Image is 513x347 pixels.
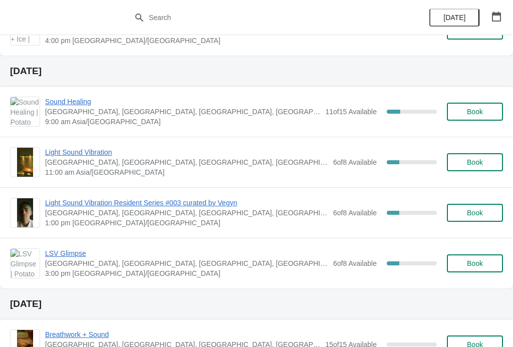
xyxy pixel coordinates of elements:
[17,198,34,227] img: Light Sound Vibration Resident Series #003 curated by Vegyn | Potato Head Suites & Studios, Jalan...
[45,248,328,258] span: LSV Glimpse
[45,107,320,117] span: [GEOGRAPHIC_DATA], [GEOGRAPHIC_DATA], [GEOGRAPHIC_DATA], [GEOGRAPHIC_DATA], [GEOGRAPHIC_DATA]
[17,148,34,177] img: Light Sound Vibration | Potato Head Suites & Studios, Jalan Petitenget, Seminyak, Badung Regency,...
[45,268,328,278] span: 3:00 pm [GEOGRAPHIC_DATA]/[GEOGRAPHIC_DATA]
[333,209,377,217] span: 6 of 8 Available
[467,158,483,166] span: Book
[429,9,479,27] button: [DATE]
[11,97,40,126] img: Sound Healing | Potato Head Suites & Studios, Jalan Petitenget, Seminyak, Badung Regency, Bali, I...
[45,198,328,208] span: Light Sound Vibration Resident Series #003 curated by Vegyn
[45,117,320,127] span: 9:00 am Asia/[GEOGRAPHIC_DATA]
[10,66,503,76] h2: [DATE]
[333,259,377,267] span: 6 of 8 Available
[45,258,328,268] span: [GEOGRAPHIC_DATA], [GEOGRAPHIC_DATA], [GEOGRAPHIC_DATA], [GEOGRAPHIC_DATA], [GEOGRAPHIC_DATA]
[10,299,503,309] h2: [DATE]
[443,14,465,22] span: [DATE]
[447,204,503,222] button: Book
[325,108,377,116] span: 11 of 15 Available
[11,249,40,278] img: LSV Glimpse | Potato Head Suites & Studios, Jalan Petitenget, Seminyak, Badung Regency, Bali, Ind...
[467,108,483,116] span: Book
[45,97,320,107] span: Sound Healing
[333,158,377,166] span: 6 of 8 Available
[45,329,320,339] span: Breathwork + Sound
[148,9,385,27] input: Search
[45,167,328,177] span: 11:00 am Asia/[GEOGRAPHIC_DATA]
[467,209,483,217] span: Book
[45,208,328,218] span: [GEOGRAPHIC_DATA], [GEOGRAPHIC_DATA], [GEOGRAPHIC_DATA], [GEOGRAPHIC_DATA], [GEOGRAPHIC_DATA]
[447,153,503,171] button: Book
[45,218,328,228] span: 1:00 pm [GEOGRAPHIC_DATA]/[GEOGRAPHIC_DATA]
[467,259,483,267] span: Book
[45,147,328,157] span: Light Sound Vibration
[45,157,328,167] span: [GEOGRAPHIC_DATA], [GEOGRAPHIC_DATA], [GEOGRAPHIC_DATA], [GEOGRAPHIC_DATA], [GEOGRAPHIC_DATA]
[447,103,503,121] button: Book
[45,36,320,46] span: 4:00 pm [GEOGRAPHIC_DATA]/[GEOGRAPHIC_DATA]
[447,254,503,272] button: Book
